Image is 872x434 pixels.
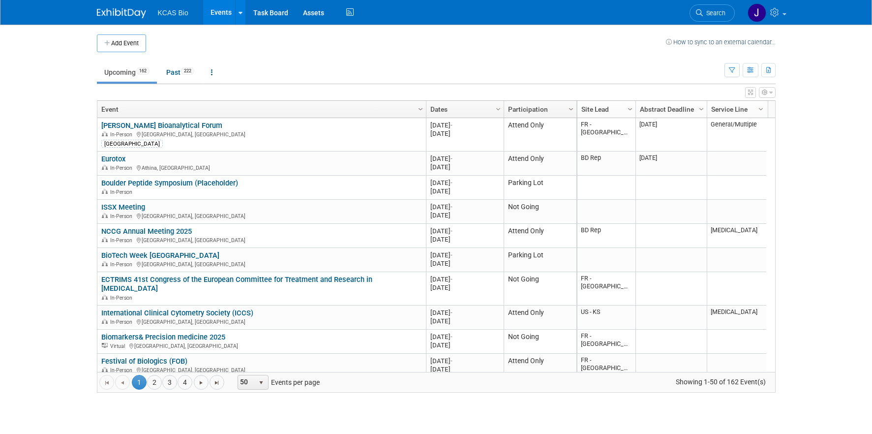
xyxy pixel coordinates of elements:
span: - [451,179,452,186]
a: Event [101,101,420,118]
span: Virtual [110,343,128,349]
span: Go to the last page [213,379,221,387]
span: 222 [181,67,194,75]
a: Column Settings [755,101,766,116]
a: How to sync to an external calendar... [666,38,776,46]
div: [DATE] [430,121,499,129]
a: Go to the first page [99,375,114,390]
img: Virtual Event [102,343,108,348]
div: [GEOGRAPHIC_DATA], [GEOGRAPHIC_DATA] [101,341,421,350]
div: [DATE] [430,309,499,317]
a: Search [690,4,735,22]
div: [DATE] [430,365,499,373]
td: FR - [GEOGRAPHIC_DATA] [577,354,635,387]
a: Biomarkers& Precision medicine 2025 [101,333,225,341]
img: ExhibitDay [97,8,146,18]
td: [MEDICAL_DATA] [707,224,766,248]
a: Past222 [159,63,202,82]
img: In-Person Event [102,237,108,242]
a: 4 [178,375,192,390]
a: Column Settings [493,101,504,116]
a: Festival of Biologics (FOB) [101,357,187,366]
span: Events per page [225,375,330,390]
td: FR - [GEOGRAPHIC_DATA] [577,118,635,152]
td: BD Rep [577,224,635,248]
div: [DATE] [430,357,499,365]
a: Column Settings [566,101,576,116]
a: Go to the previous page [115,375,130,390]
span: - [451,357,452,365]
img: In-Person Event [102,165,108,170]
div: [DATE] [430,179,499,187]
img: In-Person Event [102,213,108,218]
div: [GEOGRAPHIC_DATA], [GEOGRAPHIC_DATA] [101,236,421,244]
td: [DATE] [635,118,707,152]
td: Attend Only [504,152,576,176]
div: [DATE] [430,275,499,283]
td: Attend Only [504,224,576,248]
div: [DATE] [430,283,499,292]
span: Column Settings [494,105,502,113]
img: Jason Hannah [748,3,766,22]
td: US - KS [577,306,635,330]
td: Parking Lot [504,176,576,200]
span: - [451,227,452,235]
span: - [451,309,452,316]
span: In-Person [110,295,135,301]
td: Attend Only [504,354,576,387]
a: Go to the next page [194,375,209,390]
img: In-Person Event [102,261,108,266]
span: In-Person [110,189,135,195]
span: Search [703,9,725,17]
div: [DATE] [430,187,499,195]
div: [DATE] [430,235,499,244]
span: - [451,203,452,211]
span: Go to the first page [103,379,111,387]
span: - [451,155,452,162]
td: Attend Only [504,306,576,330]
a: Eurotox [101,155,125,163]
td: Not Going [504,330,576,354]
span: In-Person [110,237,135,244]
span: Go to the next page [197,379,205,387]
a: Go to the last page [210,375,224,390]
td: FR - [GEOGRAPHIC_DATA] [577,272,635,306]
img: In-Person Event [102,295,108,300]
img: In-Person Event [102,131,108,136]
img: In-Person Event [102,319,108,324]
a: NCCG Annual Meeting 2025 [101,227,192,236]
td: BD Rep [577,152,635,176]
td: Not Going [504,272,576,306]
span: - [451,122,452,129]
span: In-Person [110,319,135,325]
div: [DATE] [430,259,499,268]
a: Site Lead [581,101,629,118]
a: ISSX Meeting [101,203,145,212]
span: 1 [132,375,147,390]
a: International Clinical Cytometry Society (ICCS) [101,309,253,317]
span: Column Settings [626,105,634,113]
span: In-Person [110,213,135,219]
span: - [451,276,452,283]
div: [DATE] [430,333,499,341]
div: [GEOGRAPHIC_DATA], [GEOGRAPHIC_DATA] [101,212,421,220]
span: In-Person [110,131,135,138]
a: 2 [147,375,162,390]
div: [DATE] [430,211,499,219]
a: Column Settings [625,101,635,116]
button: Add Event [97,34,146,52]
td: Attend Only [504,118,576,152]
div: Athina, [GEOGRAPHIC_DATA] [101,163,421,172]
td: FR - [GEOGRAPHIC_DATA] [577,330,635,354]
span: select [257,379,265,387]
td: Parking Lot [504,248,576,272]
div: [DATE] [430,203,499,211]
span: - [451,251,452,259]
span: Column Settings [697,105,705,113]
div: [GEOGRAPHIC_DATA], [GEOGRAPHIC_DATA] [101,260,421,268]
img: In-Person Event [102,367,108,372]
td: [MEDICAL_DATA] [707,306,766,330]
a: Boulder Peptide Symposium (Placeholder) [101,179,238,187]
a: Dates [430,101,497,118]
a: Abstract Deadline [640,101,700,118]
